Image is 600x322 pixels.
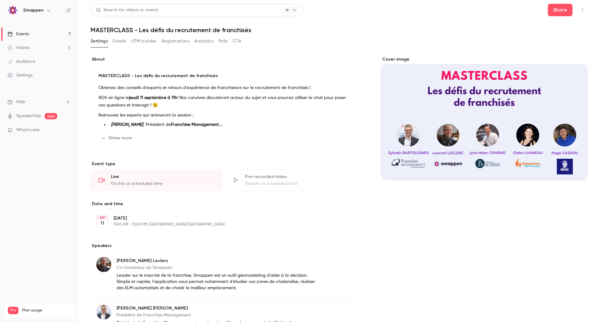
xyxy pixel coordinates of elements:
label: About [91,56,356,62]
div: LiveGo live at scheduled time [91,170,222,191]
div: Settings [7,72,32,78]
span: new [45,113,57,119]
button: UTM builder [131,36,157,46]
button: Settings [91,36,108,46]
p: [DATE] [113,215,323,221]
p: 11 [100,220,104,226]
section: Cover image [381,56,587,180]
div: Go live at scheduled time [111,181,214,187]
p: MASTERCLASS - Les défis du recrutement de franchisés [98,73,348,79]
h1: MASTERCLASS - Les défis du recrutement de franchisés [91,26,587,34]
iframe: Noticeable Trigger [63,127,71,133]
label: Date and time [91,201,356,207]
label: Cover image [381,56,587,62]
p: [PERSON_NAME] [PERSON_NAME] [117,305,315,311]
p: Président de Franchise Management [117,312,315,318]
div: Stream at scheduled time [245,181,348,187]
p: Leader sur le marché de la franchise, Smappen est un outil géomarketing d'aide à la décision. Sim... [117,272,315,291]
strong: Franchise Management [171,122,219,127]
img: Sylvain Bartolomeu [96,305,111,320]
button: Registrations [162,36,189,46]
p: Obtenez des conseils d'experts et retours d'expérience de franchiseurs sur le recrutement de fran... [98,84,348,92]
img: Smappen [8,5,18,15]
div: Pre-recorded videoStream at scheduled time [225,170,356,191]
p: Co-fondateur de Smappen [117,265,315,271]
button: Share [548,4,572,16]
div: Laurent Leclerc[PERSON_NAME] LeclercCo-fondateur de SmappenLeader sur le marché de la franchise, ... [91,251,356,296]
label: Speakers [91,243,356,249]
img: Laurent Leclerc [96,257,111,272]
div: Search for videos or events [96,7,158,13]
li: , Président de , [108,121,348,128]
span: Help [16,99,25,105]
span: What's new [16,127,40,133]
li: help-dropdown-opener [7,99,71,105]
strong: jeudi 11 septembre à 11h [129,96,177,100]
p: [PERSON_NAME] Leclerc [117,258,315,264]
span: Pro [8,307,18,314]
div: Audience [7,58,35,65]
button: Show more [98,133,136,143]
div: Live [111,174,214,180]
p: RDV en ligne le ! Nos convives discuteront autour du sujet et vous pourrez utiliser le chat pour ... [98,94,348,109]
p: Retrouvez les experts qui animeront la session : [98,111,348,119]
div: Events [7,31,29,37]
button: Emails [113,36,126,46]
p: Event type [91,161,356,167]
div: Pre-recorded video [245,174,348,180]
div: Videos [7,45,30,51]
h6: Smappen [23,7,43,13]
span: Plan usage [22,308,70,313]
button: CTA [233,36,241,46]
strong: [PERSON_NAME] [111,122,143,127]
a: SpeakerHub [16,113,41,119]
div: SEP [97,215,108,220]
button: Analytics [194,36,214,46]
button: Polls [219,36,228,46]
p: 11:00 AM - 12:00 PM, [GEOGRAPHIC_DATA]/[GEOGRAPHIC_DATA] [113,222,323,227]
